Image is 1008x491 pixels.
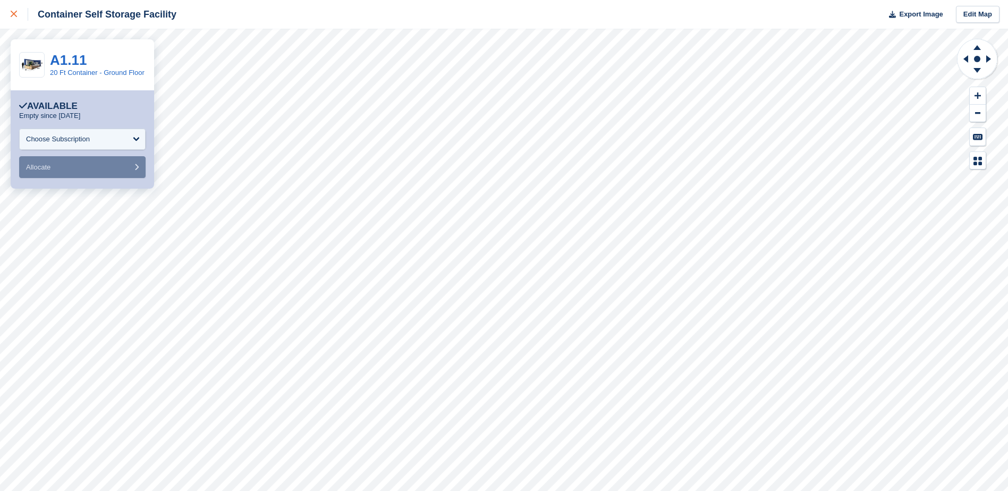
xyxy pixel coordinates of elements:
div: Container Self Storage Facility [28,8,176,21]
img: 20-ft-container%20(1).jpg [20,56,44,74]
button: Zoom Out [970,105,986,122]
button: Export Image [883,6,943,23]
span: Export Image [899,9,943,20]
button: Allocate [19,156,146,178]
p: Empty since [DATE] [19,112,80,120]
a: A1.11 [50,52,87,68]
button: Zoom In [970,87,986,105]
span: Allocate [26,163,50,171]
a: 20 Ft Container - Ground Floor [50,69,145,77]
button: Keyboard Shortcuts [970,128,986,146]
div: Available [19,101,78,112]
button: Map Legend [970,152,986,170]
a: Edit Map [956,6,999,23]
div: Choose Subscription [26,134,90,145]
